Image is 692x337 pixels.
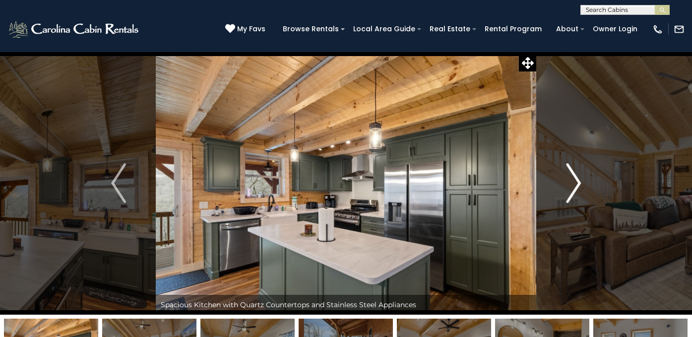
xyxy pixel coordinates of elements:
[348,21,420,37] a: Local Area Guide
[156,295,536,315] div: Spacious Kitchen with Quartz Countertops and Stainless Steel Appliances
[536,52,611,315] button: Next
[225,24,268,35] a: My Favs
[7,19,141,39] img: White-1-2.png
[278,21,344,37] a: Browse Rentals
[674,24,685,35] img: mail-regular-white.png
[588,21,642,37] a: Owner Login
[111,163,126,203] img: arrow
[652,24,663,35] img: phone-regular-white.png
[81,52,155,315] button: Previous
[237,24,265,34] span: My Favs
[566,163,581,203] img: arrow
[480,21,547,37] a: Rental Program
[425,21,475,37] a: Real Estate
[551,21,583,37] a: About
